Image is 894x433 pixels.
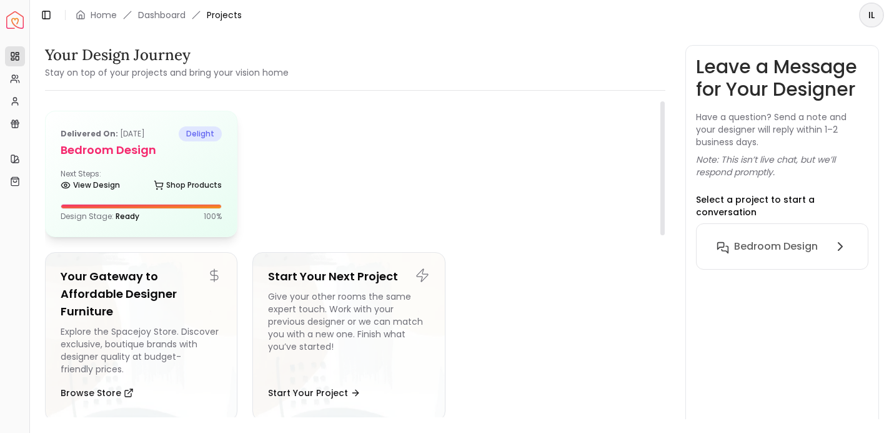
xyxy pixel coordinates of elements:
[61,126,145,141] p: [DATE]
[707,234,858,259] button: Bedroom design
[116,211,139,222] span: Ready
[696,111,868,148] p: Have a question? Send a note and your designer will reply within 1–2 business days.
[696,193,868,218] p: Select a project to start a conversation
[91,9,117,21] a: Home
[61,268,222,320] h5: Your Gateway to Affordable Designer Furniture
[45,45,289,65] h3: Your Design Journey
[207,9,242,21] span: Projects
[61,169,222,194] div: Next Steps:
[61,128,118,139] b: Delivered on:
[6,11,24,29] a: Spacejoy
[154,176,222,194] a: Shop Products
[61,211,139,222] p: Design Stage:
[268,380,360,405] button: Start Your Project
[138,9,186,21] a: Dashboard
[696,153,868,178] p: Note: This isn’t live chat, but we’ll respond promptly.
[859,3,884,28] button: IL
[61,141,222,159] h5: Bedroom design
[61,380,134,405] button: Browse Store
[268,268,429,285] h5: Start Your Next Project
[61,325,222,375] div: Explore the Spacejoy Store. Discover exclusive, boutique brands with designer quality at budget-f...
[204,211,222,222] p: 100 %
[179,126,222,141] span: delight
[696,56,868,101] h3: Leave a Message for Your Designer
[45,252,237,421] a: Your Gateway to Affordable Designer FurnitureExplore the Spacejoy Store. Discover exclusive, bout...
[61,176,120,194] a: View Design
[268,290,429,375] div: Give your other rooms the same expert touch. Work with your previous designer or we can match you...
[6,11,24,29] img: Spacejoy Logo
[252,252,445,421] a: Start Your Next ProjectGive your other rooms the same expert touch. Work with your previous desig...
[45,66,289,79] small: Stay on top of your projects and bring your vision home
[860,4,883,26] span: IL
[76,9,242,21] nav: breadcrumb
[734,239,818,254] h6: Bedroom design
